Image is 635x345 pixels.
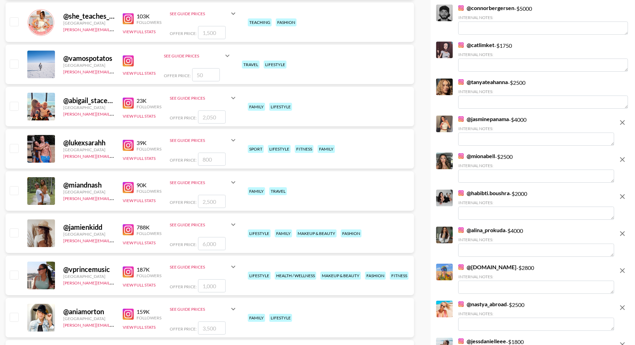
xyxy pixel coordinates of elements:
[458,264,614,294] div: - $ 2800
[170,242,197,247] span: Offer Price:
[458,301,507,308] a: @nastya_abroad
[170,326,197,332] span: Offer Price:
[458,301,464,307] img: Instagram
[123,282,156,288] button: View Full Stats
[137,139,161,146] div: 39K
[198,110,226,124] input: 2,050
[63,26,166,32] a: [PERSON_NAME][EMAIL_ADDRESS][DOMAIN_NAME]
[458,264,516,271] a: @[DOMAIN_NAME]
[248,145,264,153] div: sport
[365,272,386,280] div: fashion
[198,195,226,208] input: 2,500
[164,53,223,58] div: See Guide Prices
[320,272,361,280] div: makeup & beauty
[458,42,494,48] a: @catlimket
[170,90,237,106] div: See Guide Prices
[123,55,134,66] img: Instagram
[170,284,197,289] span: Offer Price:
[63,274,114,279] div: [GEOGRAPHIC_DATA]
[458,116,614,146] div: - $ 4000
[170,200,197,205] span: Offer Price:
[458,126,614,131] div: Internal Notes:
[63,96,114,105] div: @ abigail_stacey22
[458,163,614,168] div: Internal Notes:
[63,231,114,237] div: [GEOGRAPHIC_DATA]
[137,20,161,25] div: Followers
[63,279,166,285] a: [PERSON_NAME][EMAIL_ADDRESS][DOMAIN_NAME]
[170,31,197,36] span: Offer Price:
[458,42,628,72] div: - $ 1750
[458,227,505,234] a: @alina_prokuda
[458,190,614,220] div: - $ 2000
[248,18,272,26] div: teaching
[137,266,161,273] div: 187K
[137,224,161,231] div: 788K
[170,307,229,312] div: See Guide Prices
[458,153,614,183] div: - $ 2500
[123,13,134,24] img: Instagram
[63,181,114,189] div: @ miandnash
[63,321,166,328] a: [PERSON_NAME][EMAIL_ADDRESS][DOMAIN_NAME]
[616,190,629,203] button: remove
[123,240,156,245] button: View Full Stats
[123,71,156,76] button: View Full Stats
[198,321,226,335] input: 3,500
[63,147,114,152] div: [GEOGRAPHIC_DATA]
[170,258,237,275] div: See Guide Prices
[198,26,226,39] input: 1,500
[341,229,362,237] div: fashion
[248,103,265,111] div: family
[269,103,292,111] div: lifestyle
[616,301,629,315] button: remove
[458,227,464,233] img: Instagram
[137,146,161,152] div: Followers
[296,229,337,237] div: makeup & beauty
[458,79,628,109] div: - $ 2500
[390,272,409,280] div: fitness
[458,338,464,344] img: Instagram
[63,110,166,117] a: [PERSON_NAME][EMAIL_ADDRESS][DOMAIN_NAME]
[164,73,191,78] span: Offer Price:
[170,157,197,163] span: Offer Price:
[616,116,629,129] button: remove
[264,61,287,69] div: lifestyle
[198,279,226,292] input: 1,000
[170,96,229,101] div: See Guide Prices
[63,20,114,26] div: [GEOGRAPHIC_DATA]
[248,229,271,237] div: lifestyle
[242,61,260,69] div: travel
[295,145,314,153] div: fitness
[276,18,297,26] div: fashion
[63,237,166,243] a: [PERSON_NAME][EMAIL_ADDRESS][DOMAIN_NAME]
[458,15,628,20] div: Internal Notes:
[137,308,161,315] div: 159K
[458,301,614,331] div: - $ 2500
[123,140,134,151] img: Instagram
[458,264,464,270] img: Instagram
[63,54,114,63] div: @ vamospotatos
[458,190,464,196] img: Instagram
[248,272,271,280] div: lifestyle
[458,42,464,48] img: Instagram
[269,187,287,195] div: travel
[248,187,265,195] div: family
[198,237,226,250] input: 6,000
[458,89,628,94] div: Internal Notes:
[63,265,114,274] div: @ vprincemusic
[616,227,629,240] button: remove
[137,273,161,278] div: Followers
[137,315,161,320] div: Followers
[458,274,614,279] div: Internal Notes:
[123,29,156,34] button: View Full Stats
[458,116,464,122] img: Instagram
[458,237,614,242] div: Internal Notes:
[170,301,237,317] div: See Guide Prices
[137,13,161,20] div: 103K
[458,4,514,11] a: @connorbergersen
[137,97,161,104] div: 23K
[63,316,114,321] div: [GEOGRAPHIC_DATA]
[458,227,614,257] div: - $ 4000
[458,116,509,122] a: @jasminepanama
[458,153,464,159] img: Instagram
[63,194,166,201] a: [PERSON_NAME][EMAIL_ADDRESS][DOMAIN_NAME]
